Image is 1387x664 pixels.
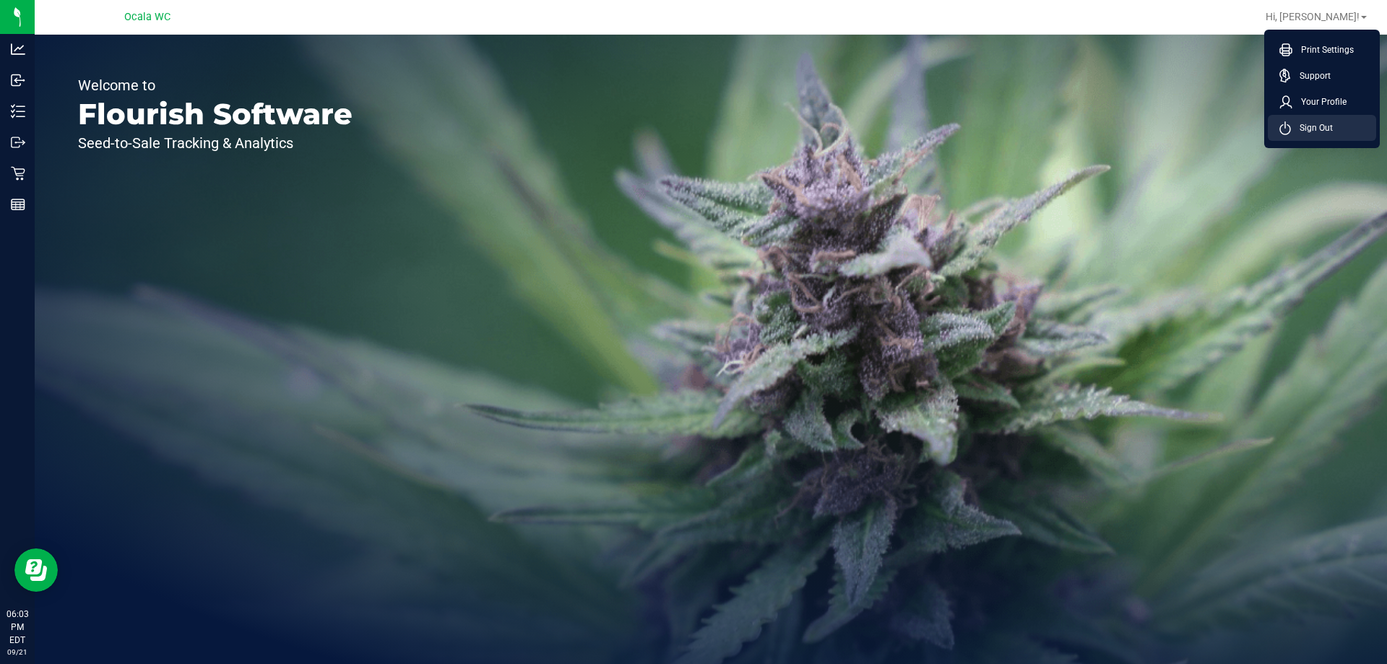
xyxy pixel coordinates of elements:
[1292,43,1354,57] span: Print Settings
[11,73,25,87] inline-svg: Inbound
[1279,69,1370,83] a: Support
[1266,11,1360,22] span: Hi, [PERSON_NAME]!
[14,548,58,592] iframe: Resource center
[78,136,353,150] p: Seed-to-Sale Tracking & Analytics
[1291,121,1333,135] span: Sign Out
[11,104,25,118] inline-svg: Inventory
[78,78,353,92] p: Welcome to
[11,135,25,150] inline-svg: Outbound
[11,197,25,212] inline-svg: Reports
[1292,95,1347,109] span: Your Profile
[11,166,25,181] inline-svg: Retail
[78,100,353,129] p: Flourish Software
[1291,69,1331,83] span: Support
[7,647,28,657] p: 09/21
[124,11,170,23] span: Ocala WC
[7,608,28,647] p: 06:03 PM EDT
[1268,115,1376,141] li: Sign Out
[11,42,25,56] inline-svg: Analytics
